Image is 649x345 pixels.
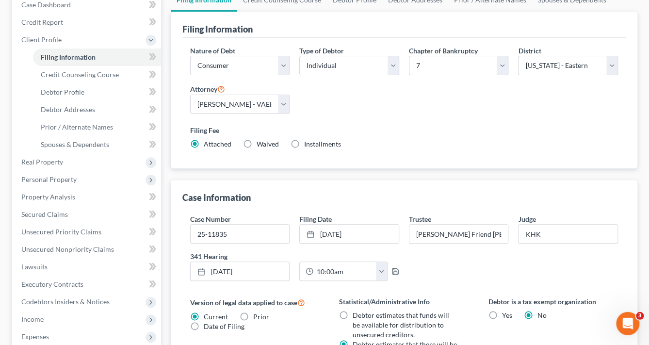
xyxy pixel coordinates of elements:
[185,251,404,262] label: 341 Hearing
[33,49,161,66] a: Filing Information
[409,46,478,56] label: Chapter of Bankruptcy
[21,297,110,306] span: Codebtors Insiders & Notices
[409,225,508,243] input: --
[14,206,161,223] a: Secured Claims
[304,140,341,148] span: Installments
[33,83,161,101] a: Debtor Profile
[257,140,279,148] span: Waived
[488,296,617,307] label: Debtor is a tax exempt organization
[21,35,62,44] span: Client Profile
[41,105,95,114] span: Debtor Addresses
[191,225,290,243] input: Enter case number...
[21,175,77,183] span: Personal Property
[21,332,49,341] span: Expenses
[21,158,63,166] span: Real Property
[518,214,535,224] label: Judge
[313,262,376,280] input: -- : --
[41,70,119,79] span: Credit Counseling Course
[409,214,431,224] label: Trustee
[33,101,161,118] a: Debtor Addresses
[21,0,71,9] span: Case Dashboard
[21,245,114,253] span: Unsecured Nonpriority Claims
[33,66,161,83] a: Credit Counseling Course
[339,296,469,307] label: Statistical/Administrative Info
[519,225,617,243] input: --
[204,312,228,321] span: Current
[300,225,399,243] a: [DATE]
[21,315,44,323] span: Income
[14,241,161,258] a: Unsecured Nonpriority Claims
[518,46,541,56] label: District
[190,83,225,95] label: Attorney
[636,312,644,320] span: 3
[14,14,161,31] a: Credit Report
[299,214,332,224] label: Filing Date
[191,262,290,280] a: [DATE]
[182,192,251,203] div: Case Information
[33,136,161,153] a: Spouses & Dependents
[537,311,546,319] span: No
[21,18,63,26] span: Credit Report
[190,46,235,56] label: Nature of Debt
[21,210,68,218] span: Secured Claims
[33,118,161,136] a: Prior / Alternate Names
[204,140,231,148] span: Attached
[41,88,84,96] span: Debtor Profile
[616,312,639,335] iframe: Intercom live chat
[14,258,161,276] a: Lawsuits
[21,263,48,271] span: Lawsuits
[21,193,75,201] span: Property Analysis
[502,311,512,319] span: Yes
[190,214,231,224] label: Case Number
[190,296,320,308] label: Version of legal data applied to case
[14,223,161,241] a: Unsecured Priority Claims
[41,53,96,61] span: Filing Information
[14,188,161,206] a: Property Analysis
[41,123,113,131] span: Prior / Alternate Names
[41,140,109,148] span: Spouses & Dependents
[204,322,244,330] span: Date of Filing
[353,311,449,339] span: Debtor estimates that funds will be available for distribution to unsecured creditors.
[253,312,269,321] span: Prior
[14,276,161,293] a: Executory Contracts
[182,23,253,35] div: Filing Information
[21,228,101,236] span: Unsecured Priority Claims
[21,280,83,288] span: Executory Contracts
[299,46,344,56] label: Type of Debtor
[190,125,618,135] label: Filing Fee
